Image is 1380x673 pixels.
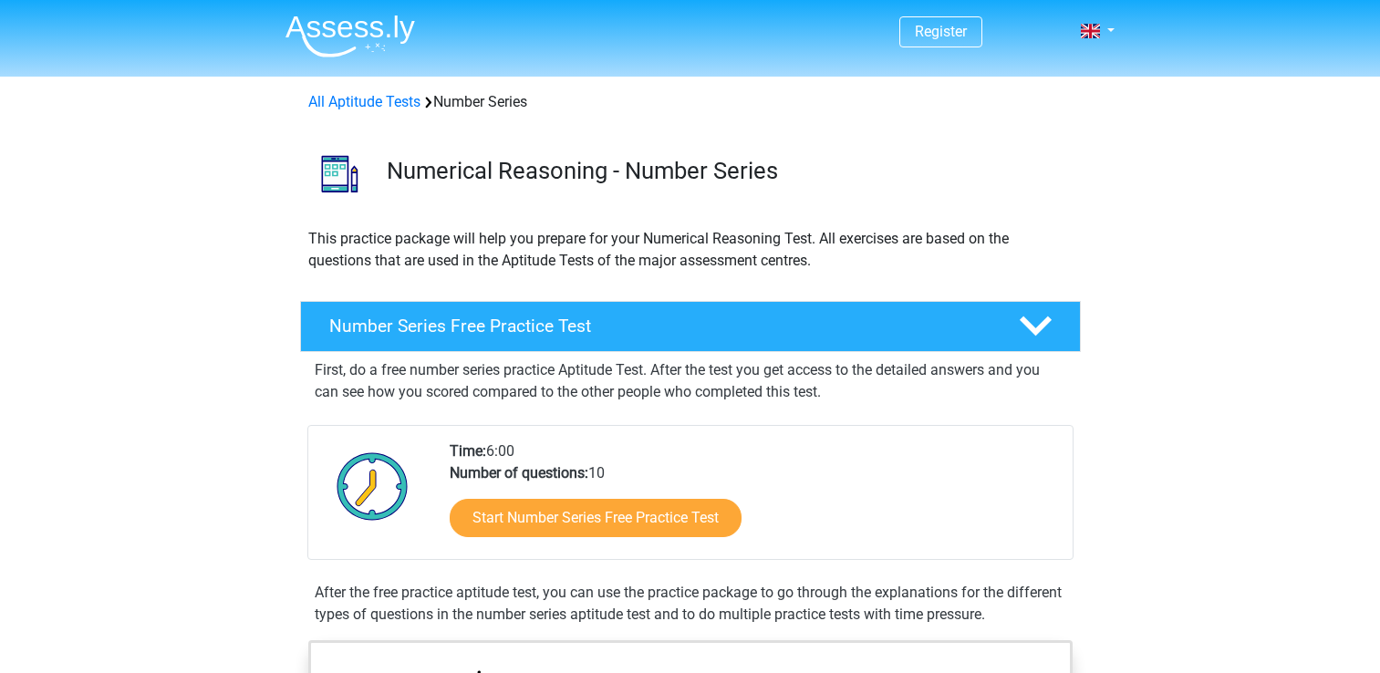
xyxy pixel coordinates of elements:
[293,301,1088,352] a: Number Series Free Practice Test
[301,135,379,212] img: number series
[915,23,967,40] a: Register
[307,582,1074,626] div: After the free practice aptitude test, you can use the practice package to go through the explana...
[387,157,1066,185] h3: Numerical Reasoning - Number Series
[450,442,486,460] b: Time:
[436,440,1072,559] div: 6:00 10
[329,316,990,336] h4: Number Series Free Practice Test
[315,359,1066,403] p: First, do a free number series practice Aptitude Test. After the test you get access to the detai...
[327,440,419,532] img: Clock
[450,464,588,481] b: Number of questions:
[285,15,415,57] img: Assessly
[301,91,1080,113] div: Number Series
[308,228,1073,272] p: This practice package will help you prepare for your Numerical Reasoning Test. All exercises are ...
[308,93,420,110] a: All Aptitude Tests
[450,499,742,537] a: Start Number Series Free Practice Test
